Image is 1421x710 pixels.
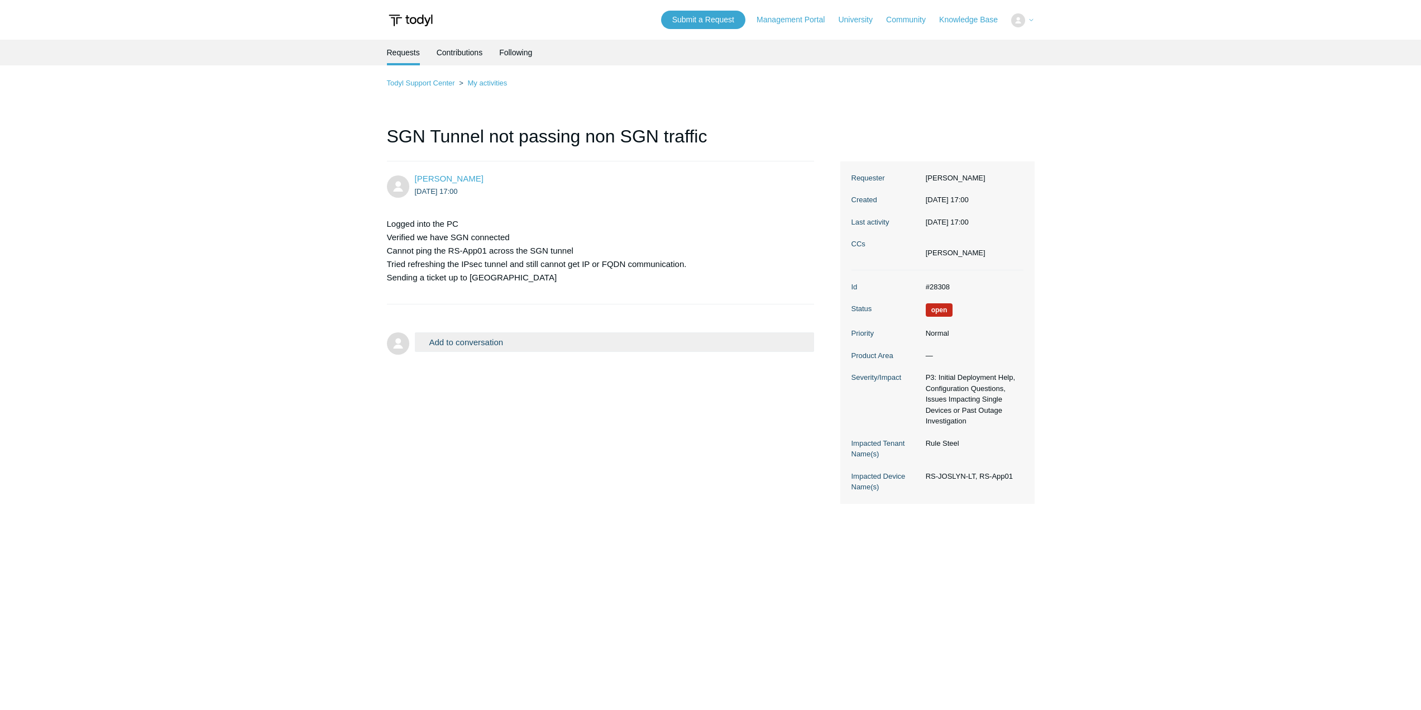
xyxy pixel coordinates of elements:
time: 2025-09-22T17:00:27Z [415,187,458,196]
dd: Normal [920,328,1023,339]
a: Knowledge Base [939,14,1009,26]
a: Todyl Support Center [387,79,455,87]
dt: CCs [851,239,920,250]
dt: Requester [851,173,920,184]
dd: — [920,350,1023,361]
time: 2025-09-22T17:00:27+00:00 [926,196,969,204]
dd: RS-JOSLYN-LT, RS-App01 [920,471,1023,482]
a: [PERSON_NAME] [415,174,484,183]
li: Todyl Support Center [387,79,457,87]
dt: Impacted Device Name(s) [851,471,920,493]
button: Add to conversation [415,332,815,352]
dt: Id [851,282,920,293]
dd: Rule Steel [920,438,1023,449]
dd: [PERSON_NAME] [920,173,1023,184]
dt: Last activity [851,217,920,228]
dt: Created [851,194,920,206]
li: Cody Nauta [926,247,985,259]
a: Management Portal [757,14,836,26]
h1: SGN Tunnel not passing non SGN traffic [387,123,815,161]
img: Todyl Support Center Help Center home page [387,10,434,31]
a: Contributions [437,40,483,65]
a: Submit a Request [661,11,745,29]
a: My activities [467,79,507,87]
dt: Status [851,303,920,315]
a: Community [886,14,937,26]
span: Ray Belden [415,174,484,183]
dt: Impacted Tenant Name(s) [851,438,920,460]
dd: P3: Initial Deployment Help, Configuration Questions, Issues Impacting Single Devices or Past Out... [920,372,1023,427]
a: University [838,14,883,26]
a: Following [499,40,532,65]
dd: #28308 [920,282,1023,293]
p: Logged into the PC Verified we have SGN connected Cannot ping the RS-App01 across the SGN tunnel ... [387,217,803,284]
dt: Severity/Impact [851,372,920,383]
span: We are working on a response for you [926,303,953,317]
li: My activities [457,79,507,87]
time: 2025-09-22T17:00:27+00:00 [926,218,969,226]
dt: Product Area [851,350,920,361]
li: Requests [387,40,420,65]
dt: Priority [851,328,920,339]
